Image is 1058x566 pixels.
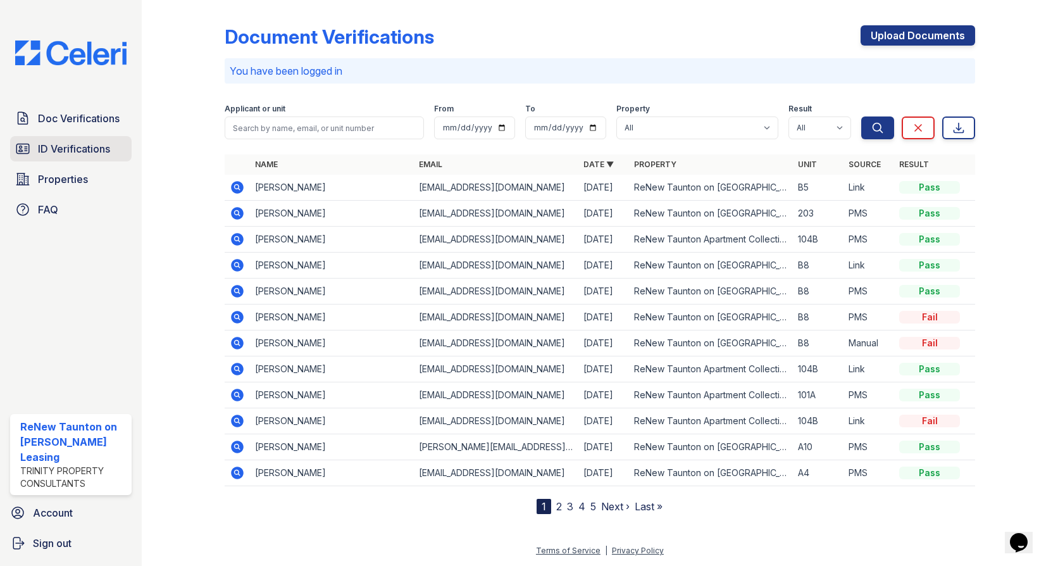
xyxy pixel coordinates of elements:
a: Name [255,160,278,169]
div: Fail [899,311,960,324]
p: You have been logged in [230,63,970,79]
a: Doc Verifications [10,106,132,131]
td: ReNew Taunton Apartment Collection [629,356,793,382]
a: Date ▼ [583,160,614,169]
td: Link [843,408,894,434]
a: Email [419,160,442,169]
td: [EMAIL_ADDRESS][DOMAIN_NAME] [414,253,578,279]
td: [DATE] [578,253,629,279]
td: ReNew Taunton on [GEOGRAPHIC_DATA] [629,434,793,460]
td: ReNew Taunton on [GEOGRAPHIC_DATA] [629,460,793,486]
a: Sign out [5,531,137,556]
a: Privacy Policy [612,546,664,555]
td: [EMAIL_ADDRESS][DOMAIN_NAME] [414,175,578,201]
div: Fail [899,415,960,427]
label: To [525,104,535,114]
td: 104B [793,356,843,382]
div: Pass [899,389,960,401]
a: Terms of Service [536,546,601,555]
td: B8 [793,279,843,305]
td: [PERSON_NAME] [250,434,414,460]
td: [EMAIL_ADDRESS][DOMAIN_NAME] [414,330,578,356]
td: A10 [793,434,843,460]
div: Trinity Property Consultants [20,465,127,490]
img: CE_Logo_Blue-a8612792a0a2168367f1c8372b55b34899dd931a85d93a1a3d3e32e68fde9ad4.png [5,41,137,65]
td: [EMAIL_ADDRESS][DOMAIN_NAME] [414,279,578,305]
td: [DATE] [578,227,629,253]
td: [PERSON_NAME] [250,382,414,408]
label: Property [616,104,650,114]
td: ReNew Taunton Apartment Collection [629,382,793,408]
span: Account [33,505,73,520]
td: Manual [843,330,894,356]
a: Property [634,160,676,169]
td: [EMAIL_ADDRESS][DOMAIN_NAME] [414,408,578,434]
a: Account [5,500,137,525]
td: [PERSON_NAME] [250,227,414,253]
td: [PERSON_NAME] [250,253,414,279]
td: 104B [793,408,843,434]
a: FAQ [10,197,132,222]
td: B5 [793,175,843,201]
td: [EMAIL_ADDRESS][DOMAIN_NAME] [414,305,578,330]
div: 1 [537,499,551,514]
td: Link [843,356,894,382]
td: [PERSON_NAME] [250,305,414,330]
label: Result [788,104,812,114]
td: ReNew Taunton on [GEOGRAPHIC_DATA] [629,330,793,356]
a: Last » [635,500,663,513]
div: Pass [899,441,960,453]
td: [PERSON_NAME] [250,330,414,356]
td: PMS [843,201,894,227]
td: [DATE] [578,201,629,227]
td: [DATE] [578,382,629,408]
td: 104B [793,227,843,253]
td: A4 [793,460,843,486]
td: B8 [793,330,843,356]
td: ReNew Taunton on [GEOGRAPHIC_DATA] [629,201,793,227]
td: [DATE] [578,330,629,356]
td: [EMAIL_ADDRESS][DOMAIN_NAME] [414,382,578,408]
div: Pass [899,259,960,272]
td: Link [843,175,894,201]
span: Doc Verifications [38,111,120,126]
td: [DATE] [578,434,629,460]
td: ReNew Taunton Apartment Collection [629,408,793,434]
td: [PERSON_NAME] [250,279,414,305]
a: 5 [590,500,596,513]
div: Pass [899,363,960,375]
span: Sign out [33,536,72,551]
td: [DATE] [578,460,629,486]
td: [PERSON_NAME] [250,356,414,382]
td: [PERSON_NAME] [250,201,414,227]
td: 101A [793,382,843,408]
td: PMS [843,227,894,253]
td: ReNew Taunton Apartment Collection [629,227,793,253]
div: Pass [899,233,960,246]
td: PMS [843,434,894,460]
td: PMS [843,382,894,408]
label: From [434,104,454,114]
td: [PERSON_NAME] [250,460,414,486]
td: [DATE] [578,279,629,305]
a: Source [849,160,881,169]
div: Document Verifications [225,25,434,48]
span: FAQ [38,202,58,217]
span: Properties [38,172,88,187]
div: | [605,546,607,555]
a: 4 [578,500,585,513]
td: [DATE] [578,305,629,330]
td: ReNew Taunton on [GEOGRAPHIC_DATA] [629,175,793,201]
a: Properties [10,167,132,192]
td: PMS [843,460,894,486]
td: [EMAIL_ADDRESS][DOMAIN_NAME] [414,201,578,227]
td: [DATE] [578,356,629,382]
td: ReNew Taunton on [GEOGRAPHIC_DATA] [629,305,793,330]
iframe: chat widget [1005,515,1045,553]
label: Applicant or unit [225,104,285,114]
td: Link [843,253,894,279]
a: Upload Documents [861,25,975,46]
input: Search by name, email, or unit number [225,116,424,139]
td: [DATE] [578,408,629,434]
td: [PERSON_NAME] [250,408,414,434]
